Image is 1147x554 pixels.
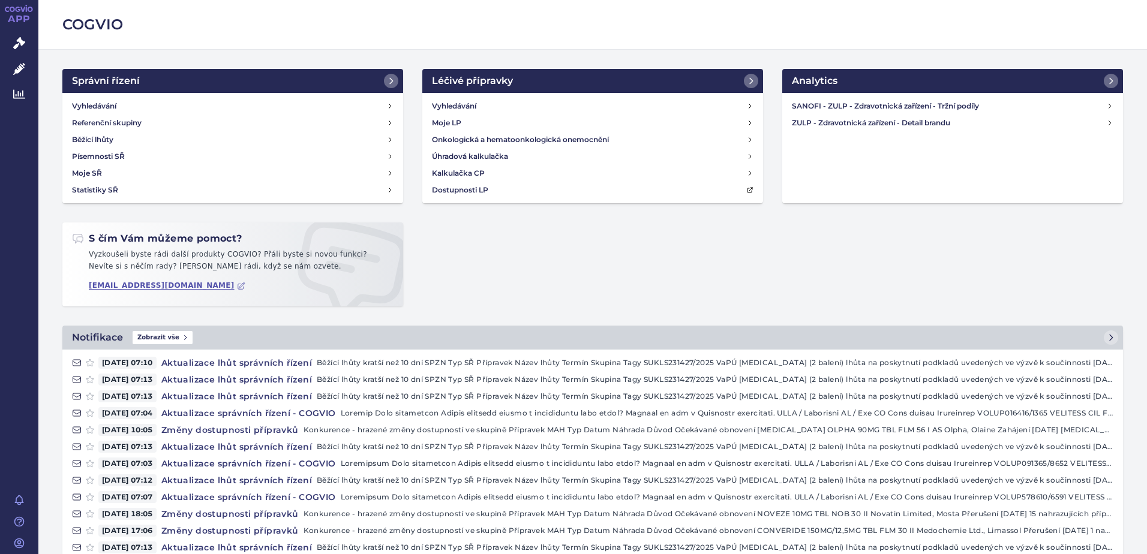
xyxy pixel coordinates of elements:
[98,407,157,419] span: [DATE] 07:04
[432,134,609,146] h4: Onkologická a hematoonkologická onemocnění
[432,74,513,88] h2: Léčivé přípravky
[67,165,398,182] a: Moje SŘ
[432,117,461,129] h4: Moje LP
[67,182,398,198] a: Statistiky SŘ
[157,508,304,520] h4: Změny dostupnosti přípravků
[157,541,317,553] h4: Aktualizace lhůt správních řízení
[67,115,398,131] a: Referenční skupiny
[98,424,157,436] span: [DATE] 10:05
[67,131,398,148] a: Běžící lhůty
[98,525,157,537] span: [DATE] 17:06
[98,491,157,503] span: [DATE] 07:07
[72,184,118,196] h4: Statistiky SŘ
[72,150,125,162] h4: Písemnosti SŘ
[157,474,317,486] h4: Aktualizace lhůt správních řízení
[72,74,140,88] h2: Správní řízení
[432,150,508,162] h4: Úhradová kalkulačka
[72,330,123,345] h2: Notifikace
[792,74,837,88] h2: Analytics
[341,491,1113,503] p: Loremipsum Dolo sitametcon Adipis elitsedd eiusmo t incididuntu labo etdol? Magnaal en adm v Quis...
[98,390,157,402] span: [DATE] 07:13
[98,374,157,386] span: [DATE] 07:13
[427,165,758,182] a: Kalkulačka CP
[432,100,476,112] h4: Vyhledávání
[157,441,317,453] h4: Aktualizace lhůt správních řízení
[67,148,398,165] a: Písemnosti SŘ
[427,148,758,165] a: Úhradová kalkulačka
[317,541,1113,553] p: Běžící lhůty kratší než 10 dní SPZN Typ SŘ Přípravek Název lhůty Termín Skupina Tagy SUKLS231427/...
[341,457,1113,469] p: Loremipsum Dolo sitametcon Adipis elitsedd eiusmo t incididuntu labo etdol? Magnaal en adm v Quis...
[422,69,763,93] a: Léčivé přípravky
[157,357,317,369] h4: Aktualizace lhůt správních řízení
[304,424,1113,436] p: Konkurence - hrazené změny dostupností ve skupině Přípravek MAH Typ Datum Náhrada Důvod Očekávané...
[432,167,485,179] h4: Kalkulačka CP
[72,232,242,245] h2: S čím Vám můžeme pomoct?
[133,331,193,344] span: Zobrazit vše
[787,115,1118,131] a: ZULP - Zdravotnická zařízení - Detail brandu
[157,525,304,537] h4: Změny dostupnosti přípravků
[304,508,1113,520] p: Konkurence - hrazené změny dostupností ve skupině Přípravek MAH Typ Datum Náhrada Důvod Očekávané...
[62,14,1123,35] h2: COGVIO
[427,115,758,131] a: Moje LP
[787,98,1118,115] a: SANOFI - ZULP - Zdravotnická zařízení - Tržní podíly
[98,441,157,453] span: [DATE] 07:13
[792,117,1106,129] h4: ZULP - Zdravotnická zařízení - Detail brandu
[341,407,1113,419] p: Loremip Dolo sitametcon Adipis elitsedd eiusmo t incididuntu labo etdol? Magnaal en adm v Quisnos...
[317,441,1113,453] p: Běžící lhůty kratší než 10 dní SPZN Typ SŘ Přípravek Název lhůty Termín Skupina Tagy SUKLS231427/...
[782,69,1123,93] a: Analytics
[98,541,157,553] span: [DATE] 07:13
[67,98,398,115] a: Vyhledávání
[157,491,341,503] h4: Aktualizace správních řízení - COGVIO
[89,281,245,290] a: [EMAIL_ADDRESS][DOMAIN_NAME]
[157,374,317,386] h4: Aktualizace lhůt správních řízení
[317,390,1113,402] p: Běžící lhůty kratší než 10 dní SPZN Typ SŘ Přípravek Název lhůty Termín Skupina Tagy SUKLS231427/...
[72,100,116,112] h4: Vyhledávání
[62,326,1123,350] a: NotifikaceZobrazit vše
[792,100,1106,112] h4: SANOFI - ZULP - Zdravotnická zařízení - Tržní podíly
[62,69,403,93] a: Správní řízení
[157,457,341,469] h4: Aktualizace správních řízení - COGVIO
[98,474,157,486] span: [DATE] 07:12
[304,525,1113,537] p: Konkurence - hrazené změny dostupností ve skupině Přípravek MAH Typ Datum Náhrada Důvod Očekávané...
[157,424,304,436] h4: Změny dostupnosti přípravků
[317,357,1113,369] p: Běžící lhůty kratší než 10 dní SPZN Typ SŘ Přípravek Název lhůty Termín Skupina Tagy SUKLS231427/...
[427,131,758,148] a: Onkologická a hematoonkologická onemocnění
[98,508,157,520] span: [DATE] 18:05
[72,167,102,179] h4: Moje SŘ
[72,134,113,146] h4: Běžící lhůty
[98,457,157,469] span: [DATE] 07:03
[427,182,758,198] a: Dostupnosti LP
[432,184,488,196] h4: Dostupnosti LP
[317,474,1113,486] p: Běžící lhůty kratší než 10 dní SPZN Typ SŘ Přípravek Název lhůty Termín Skupina Tagy SUKLS231427/...
[72,249,394,277] p: Vyzkoušeli byste rádi další produkty COGVIO? Přáli byste si novou funkci? Nevíte si s něčím rady?...
[157,390,317,402] h4: Aktualizace lhůt správních řízení
[317,374,1113,386] p: Běžící lhůty kratší než 10 dní SPZN Typ SŘ Přípravek Název lhůty Termín Skupina Tagy SUKLS231427/...
[72,117,142,129] h4: Referenční skupiny
[98,357,157,369] span: [DATE] 07:10
[157,407,341,419] h4: Aktualizace správních řízení - COGVIO
[427,98,758,115] a: Vyhledávání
